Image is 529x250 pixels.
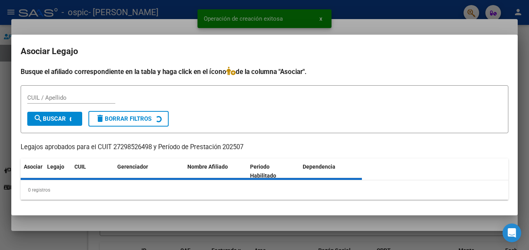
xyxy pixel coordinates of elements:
span: Periodo Habilitado [250,164,276,179]
div: Open Intercom Messenger [503,224,521,242]
span: Borrar Filtros [95,115,152,122]
datatable-header-cell: Periodo Habilitado [247,158,300,184]
h4: Busque el afiliado correspondiente en la tabla y haga click en el ícono de la columna "Asociar". [21,67,508,77]
span: Nombre Afiliado [187,164,228,170]
datatable-header-cell: Asociar [21,158,44,184]
span: Gerenciador [117,164,148,170]
span: Dependencia [303,164,335,170]
span: Buscar [34,115,66,122]
datatable-header-cell: Legajo [44,158,71,184]
datatable-header-cell: Gerenciador [114,158,184,184]
h2: Asociar Legajo [21,44,508,59]
span: Asociar [24,164,42,170]
span: Legajo [47,164,64,170]
datatable-header-cell: Dependencia [300,158,362,184]
button: Buscar [27,112,82,126]
datatable-header-cell: Nombre Afiliado [184,158,247,184]
span: CUIL [74,164,86,170]
button: Borrar Filtros [88,111,169,127]
mat-icon: delete [95,114,105,123]
p: Legajos aprobados para el CUIT 27298526498 y Período de Prestación 202507 [21,143,508,152]
div: 0 registros [21,180,508,200]
mat-icon: search [34,114,43,123]
datatable-header-cell: CUIL [71,158,114,184]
